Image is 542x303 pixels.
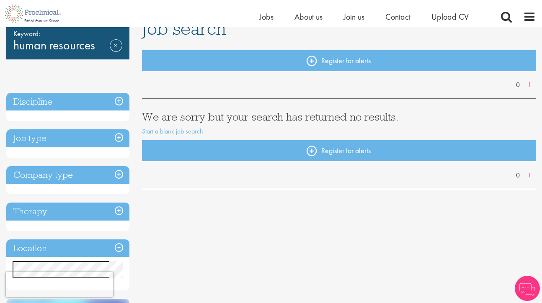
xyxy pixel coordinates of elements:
[142,17,226,40] span: Job search
[431,11,469,22] a: Upload CV
[142,140,536,161] a: Register for alerts
[142,50,536,71] a: Register for alerts
[6,23,129,59] div: human resources
[13,28,122,39] span: Keyword:
[524,171,536,180] a: 1
[6,272,113,297] iframe: reCAPTCHA
[515,276,540,301] img: Chatbot
[142,111,536,122] h3: We are sorry but your search has returned no results.
[259,11,274,22] a: Jobs
[110,39,122,64] a: Remove
[512,171,524,180] a: 0
[343,11,364,22] a: Join us
[294,11,323,22] a: About us
[385,11,410,22] a: Contact
[6,129,129,147] h3: Job type
[512,80,524,90] a: 0
[142,127,203,136] a: Start a blank job search
[6,166,129,184] h3: Company type
[524,80,536,90] a: 1
[6,239,129,257] h3: Location
[6,93,129,111] h3: Discipline
[6,203,129,221] h3: Therapy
